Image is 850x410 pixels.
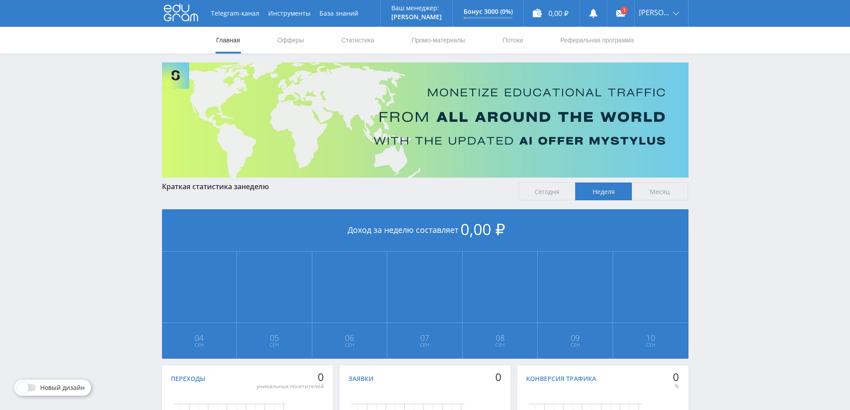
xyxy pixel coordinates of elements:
[313,334,387,341] span: 06
[460,219,505,240] span: 0,00 ₽
[673,371,679,383] div: 0
[463,334,537,341] span: 08
[388,341,462,348] span: Сен
[257,383,324,390] div: уникальных посетителей
[162,334,236,341] span: 04
[257,371,324,383] div: 0
[632,182,688,200] span: Месяц
[162,209,688,252] div: Доход за неделю составляет
[313,341,387,348] span: Сен
[673,383,679,390] div: %
[464,8,513,15] p: Бонус 3000 (0%)
[162,62,688,178] img: Banner
[538,334,612,341] span: 09
[40,384,85,391] span: Новый дизайн
[538,341,612,348] span: Сен
[388,334,462,341] span: 07
[340,27,375,54] a: Статистика
[162,341,236,348] span: Сен
[502,27,524,54] a: Потоки
[639,9,670,16] span: [PERSON_NAME]
[162,182,510,191] div: Краткая статистика за
[575,182,632,200] span: Неделя
[391,4,442,12] p: Ваш менеджер:
[526,375,596,382] div: Конверсия трафика
[237,334,311,341] span: 05
[410,27,466,54] a: Промо-материалы
[495,371,502,383] div: 0
[277,27,305,54] a: Офферы
[614,341,688,348] span: Сен
[348,375,373,382] div: Заявки
[241,182,269,191] span: неделю
[237,341,311,348] span: Сен
[216,27,241,54] a: Главная
[171,375,205,382] div: Переходы
[463,341,537,348] span: Сен
[614,334,688,341] span: 10
[391,13,442,21] p: [PERSON_NAME]
[560,27,635,54] a: Реферальная программа
[518,182,575,200] span: Сегодня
